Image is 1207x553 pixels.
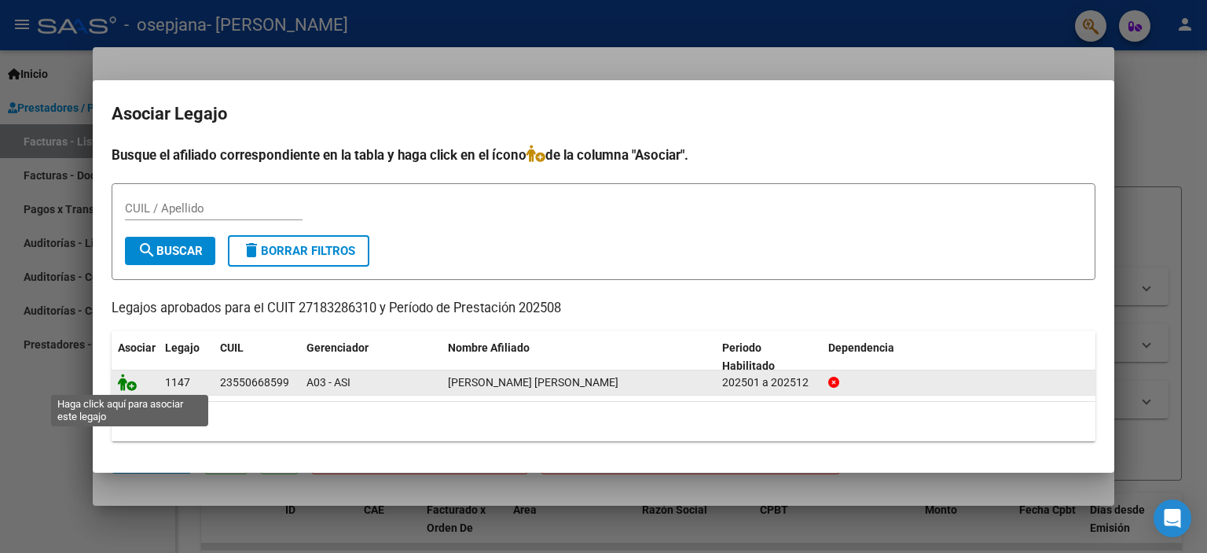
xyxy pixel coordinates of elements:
datatable-header-cell: Nombre Afiliado [442,331,716,383]
button: Borrar Filtros [228,235,369,267]
div: 202501 a 202512 [722,374,816,392]
datatable-header-cell: Dependencia [822,331,1096,383]
span: 1147 [165,376,190,389]
span: Dependencia [828,341,894,354]
datatable-header-cell: Gerenciador [300,331,442,383]
div: Open Intercom Messenger [1154,500,1191,537]
div: 1 registros [112,402,1095,441]
h4: Busque el afiliado correspondiente en la tabla y haga click en el ícono de la columna "Asociar". [112,145,1095,165]
span: Gerenciador [306,341,369,354]
mat-icon: search [138,241,156,260]
span: Nombre Afiliado [448,341,530,354]
mat-icon: delete [242,241,261,260]
span: Periodo Habilitado [722,341,775,372]
h2: Asociar Legajo [112,99,1095,129]
p: Legajos aprobados para el CUIT 27183286310 y Período de Prestación 202508 [112,299,1095,319]
button: Buscar [125,237,215,265]
span: Legajo [165,341,200,354]
span: A03 - ASI [306,376,350,389]
datatable-header-cell: Asociar [112,331,159,383]
span: CUIL [220,341,244,354]
span: Asociar [118,341,156,354]
span: FABRIZIO BAUTISTA EMMANUEL [448,376,618,389]
datatable-header-cell: Legajo [159,331,214,383]
span: Buscar [138,244,203,258]
div: 23550668599 [220,374,289,392]
datatable-header-cell: CUIL [214,331,300,383]
datatable-header-cell: Periodo Habilitado [716,331,822,383]
span: Borrar Filtros [242,244,355,258]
